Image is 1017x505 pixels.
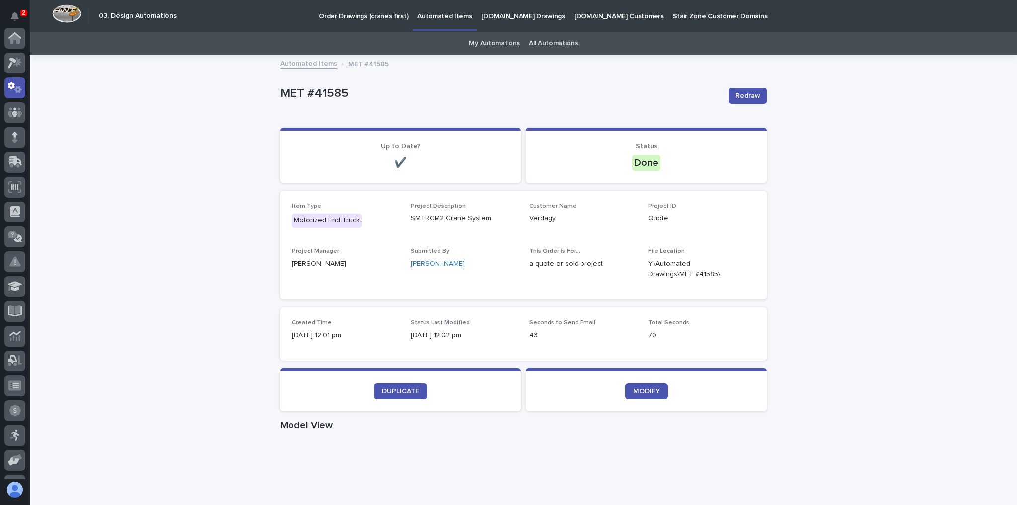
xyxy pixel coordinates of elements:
: Y:\Automated Drawings\MET #41585\ [648,259,731,280]
span: Status [636,143,657,150]
span: Customer Name [529,203,577,209]
span: Total Seconds [648,320,689,326]
span: Redraw [735,91,760,101]
div: Done [632,155,660,171]
span: DUPLICATE [382,388,419,395]
p: 70 [648,330,755,341]
span: Project ID [648,203,676,209]
span: Item Type [292,203,321,209]
span: File Location [648,248,685,254]
p: Quote [648,214,755,224]
span: Submitted By [411,248,449,254]
span: Seconds to Send Email [529,320,595,326]
a: All Automations [529,32,578,55]
a: Automated Items [280,57,337,69]
button: users-avatar [4,479,25,500]
a: [PERSON_NAME] [411,259,465,269]
div: Motorized End Truck [292,214,362,228]
img: Workspace Logo [52,4,81,23]
span: Project Description [411,203,466,209]
span: This Order is For... [529,248,580,254]
p: MET #41585 [280,86,721,101]
div: Notifications2 [12,12,25,28]
p: ✔️ [292,157,509,169]
p: [DATE] 12:02 pm [411,330,517,341]
button: Notifications [4,6,25,27]
a: My Automations [469,32,520,55]
button: Redraw [729,88,767,104]
a: MODIFY [625,383,668,399]
span: Project Manager [292,248,339,254]
span: Created Time [292,320,332,326]
span: Up to Date? [381,143,421,150]
span: Status Last Modified [411,320,470,326]
p: 2 [22,9,25,16]
h1: Model View [280,419,767,431]
p: SMTRGM2 Crane System [411,214,517,224]
p: 43 [529,330,636,341]
p: [DATE] 12:01 pm [292,330,399,341]
p: [PERSON_NAME] [292,259,399,269]
a: DUPLICATE [374,383,427,399]
p: MET #41585 [348,58,389,69]
p: a quote or sold project [529,259,636,269]
p: Verdagy [529,214,636,224]
span: MODIFY [633,388,660,395]
h2: 03. Design Automations [99,12,177,20]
